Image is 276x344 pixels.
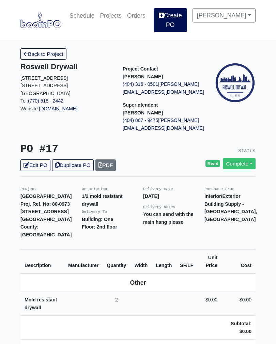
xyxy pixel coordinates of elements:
[204,192,256,223] p: Interior/Exterior Building Supply - [GEOGRAPHIC_DATA], [GEOGRAPHIC_DATA]
[20,48,66,60] a: Back to Project
[221,316,256,340] td: Subtotal: $0.00
[64,250,103,274] th: Manufacturer
[39,106,78,111] a: [DOMAIN_NAME]
[143,212,194,225] strong: You can send with the main hang please
[197,250,221,274] th: Unit Price
[143,205,175,209] small: Delivery Notes
[123,80,215,96] p: |
[82,217,113,222] strong: Building: One
[103,250,130,274] th: Quantity
[176,250,197,274] th: SF/LF
[20,97,112,105] p: Tel:
[123,66,158,72] span: Project Contact
[238,148,256,154] small: Status
[97,8,124,23] a: Projects
[223,158,256,169] a: Complete
[20,12,61,28] img: boomPO
[123,81,204,95] a: [PERSON_NAME][EMAIL_ADDRESS][DOMAIN_NAME]
[82,193,123,207] strong: 1/2 mold resistant drywall
[130,279,146,286] b: Other
[20,250,64,274] th: Description
[20,143,133,156] h3: PO #17
[221,292,256,316] td: $0.00
[20,62,112,71] h5: Roswell Drywall
[123,118,204,131] a: [PERSON_NAME][EMAIL_ADDRESS][DOMAIN_NAME]
[82,187,107,191] small: Description
[20,187,36,191] small: Project
[123,118,158,123] a: (404) 867 - 9475
[143,187,173,191] small: Delivery Date
[143,193,159,199] strong: [DATE]
[124,8,148,23] a: Orders
[20,217,72,222] strong: [GEOGRAPHIC_DATA]
[95,159,116,171] a: PDF
[67,8,97,23] a: Schedule
[20,74,112,82] p: [STREET_ADDRESS]
[20,224,72,237] strong: County: [GEOGRAPHIC_DATA]
[20,62,112,112] div: Website:
[20,201,70,207] strong: Proj. Ref. No: 80-0973
[123,116,215,132] p: |
[193,8,256,22] a: [PERSON_NAME]
[123,110,163,115] strong: [PERSON_NAME]
[152,250,176,274] th: Length
[20,90,112,97] p: [GEOGRAPHIC_DATA]
[103,292,130,316] td: 2
[20,159,50,171] a: Edit PO
[154,8,187,32] a: Create PO
[197,292,221,316] td: $0.00
[130,250,152,274] th: Width
[52,159,94,171] a: Duplicate PO
[204,187,234,191] small: Purchase From
[82,210,107,214] small: Delivery To
[28,98,63,104] a: (770) 518 - 2442
[20,193,72,199] strong: [GEOGRAPHIC_DATA]
[25,297,57,310] strong: Mold resistant drywall
[123,81,158,87] a: (404) 316 - 0501
[123,74,163,79] strong: [PERSON_NAME]
[20,209,69,214] strong: [STREET_ADDRESS]
[20,82,112,90] p: [STREET_ADDRESS]
[205,160,220,167] span: Read
[221,250,256,274] th: Cost
[123,102,158,108] span: Superintendent
[82,224,117,230] strong: Floor: 2nd floor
